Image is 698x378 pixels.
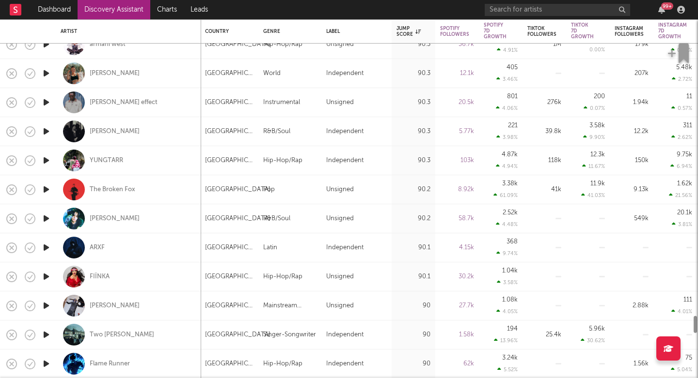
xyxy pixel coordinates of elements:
[658,22,687,40] div: Instagram 7D Growth
[507,93,518,100] div: 801
[263,358,302,370] div: Hip-Hop/Rap
[326,300,354,312] div: Unsigned
[582,163,605,169] div: 11.67 %
[326,358,364,370] div: Independent
[440,126,474,137] div: 5.77k
[584,105,605,111] div: 0.07 %
[205,242,254,254] div: [GEOGRAPHIC_DATA]
[507,326,518,332] div: 194
[90,40,126,49] div: armani west
[485,4,630,16] input: Search for artists
[397,39,430,50] div: 90.3
[615,97,649,108] div: 1.94k
[440,184,474,196] div: 8.92k
[594,93,605,100] div: 200
[496,134,518,140] div: 3.98 %
[581,337,605,344] div: 30.62 %
[615,26,644,37] div: Instagram Followers
[397,271,430,283] div: 90.1
[440,329,474,341] div: 1.58k
[496,76,518,82] div: 3.46 %
[671,308,692,315] div: 4.01 %
[615,39,649,50] div: 179k
[502,297,518,303] div: 1.08k
[669,192,692,198] div: 21.56 %
[440,26,469,37] div: Spotify Followers
[527,97,561,108] div: 276k
[397,126,430,137] div: 90.3
[205,184,270,196] div: [GEOGRAPHIC_DATA]
[263,39,302,50] div: Hip-Hop/Rap
[397,155,430,166] div: 90.3
[263,300,317,312] div: Mainstream Electronic
[670,163,692,169] div: 6.94 %
[326,271,354,283] div: Unsigned
[615,126,649,137] div: 12.2k
[90,214,140,223] a: [PERSON_NAME]
[90,243,105,252] div: ARXF
[685,355,692,361] div: 75
[497,47,518,53] div: 4.91 %
[615,155,649,166] div: 150k
[671,134,692,140] div: 2.62 %
[658,6,665,14] button: 99+
[326,242,364,254] div: Independent
[440,300,474,312] div: 27.7k
[496,163,518,169] div: 4.94 %
[205,358,254,370] div: [GEOGRAPHIC_DATA]
[440,213,474,225] div: 58.7k
[205,68,254,79] div: [GEOGRAPHIC_DATA]
[683,122,692,129] div: 311
[326,126,364,137] div: Independent
[397,300,430,312] div: 90
[90,360,130,368] div: Flame Runner
[205,213,270,225] div: [GEOGRAPHIC_DATA]
[61,29,191,34] div: Artist
[205,39,270,50] div: [GEOGRAPHIC_DATA]
[90,272,110,281] a: FIЇNKA
[326,39,354,50] div: Unsigned
[205,29,249,34] div: Country
[90,331,154,339] a: Two [PERSON_NAME]
[90,98,158,107] div: [PERSON_NAME] effect
[503,210,518,216] div: 2.52k
[589,326,605,332] div: 5.96k
[484,22,507,40] div: Spotify 7D Growth
[493,192,518,198] div: 61.09 %
[397,184,430,196] div: 90.2
[683,297,692,303] div: 111
[583,134,605,140] div: 9.90 %
[397,242,430,254] div: 90.1
[508,122,518,129] div: 221
[686,93,692,100] div: 11
[496,308,518,315] div: 4.05 %
[527,155,561,166] div: 118k
[90,302,140,310] a: [PERSON_NAME]
[589,122,605,129] div: 3.58k
[527,126,561,137] div: 39.8k
[90,127,140,136] div: [PERSON_NAME]
[326,155,364,166] div: Independent
[615,184,649,196] div: 9.13k
[263,29,312,34] div: Genre
[263,155,302,166] div: Hip-Hop/Rap
[326,29,382,34] div: Label
[90,185,135,194] a: The Broken Fox
[263,97,300,108] div: Instrumental
[397,97,430,108] div: 90.3
[496,221,518,227] div: 4.48 %
[205,300,254,312] div: [GEOGRAPHIC_DATA]
[677,151,692,158] div: 9.75k
[440,97,474,108] div: 20.5k
[263,126,290,137] div: R&B/Soul
[326,213,354,225] div: Unsigned
[507,64,518,71] div: 405
[502,181,518,187] div: 3.38k
[677,181,692,187] div: 1.62k
[615,358,649,370] div: 1.56k
[205,329,270,341] div: [GEOGRAPHIC_DATA]
[440,242,474,254] div: 4.15k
